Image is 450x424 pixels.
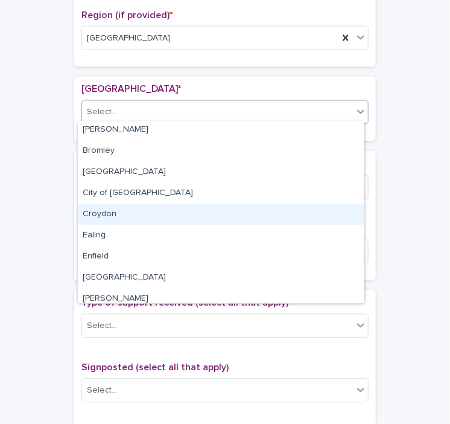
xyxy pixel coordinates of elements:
[87,385,117,397] div: Select...
[81,298,288,308] span: Type of support received (select all that apply)
[78,141,364,162] div: Bromley
[78,204,364,225] div: Croydon
[78,183,364,204] div: City of London
[78,225,364,246] div: Ealing
[87,320,117,333] div: Select...
[78,289,364,310] div: Hackney
[78,120,364,141] div: Brent
[78,268,364,289] div: Greenwich
[81,10,173,20] span: Region (if provided)
[81,363,229,373] span: Signposted (select all that apply)
[87,106,117,119] div: Select...
[87,32,170,45] span: [GEOGRAPHIC_DATA]
[78,246,364,268] div: Enfield
[78,162,364,183] div: Camden
[81,85,181,94] span: [GEOGRAPHIC_DATA]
